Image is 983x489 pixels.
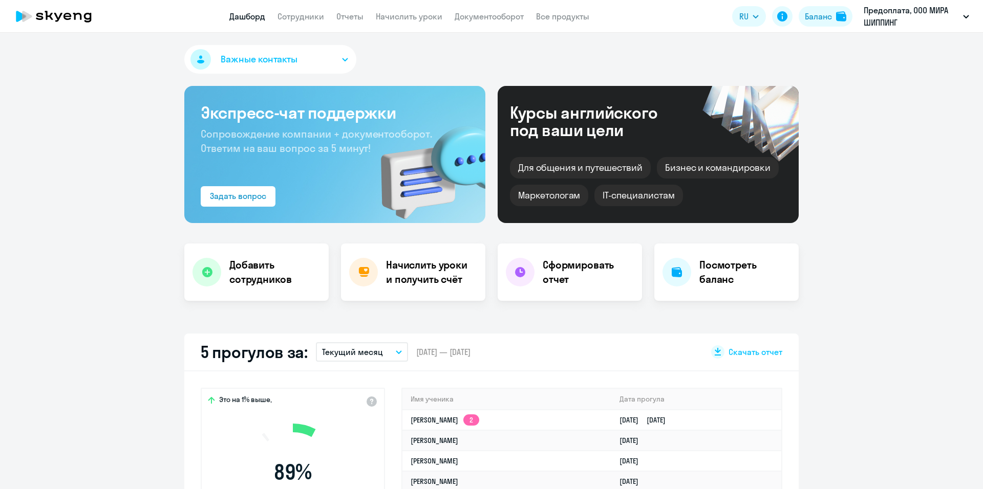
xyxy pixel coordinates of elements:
[699,258,790,286] h4: Посмотреть баланс
[201,127,432,154] span: Сопровождение компании + документооборот. Ответим на ваш вопрос за 5 минут!
[619,456,647,465] a: [DATE]
[619,477,647,486] a: [DATE]
[219,395,272,407] span: Это на 1% выше,
[611,389,781,410] th: Дата прогула
[594,185,682,206] div: IT-специалистам
[221,53,297,66] span: Важные контакты
[376,11,442,21] a: Начислить уроки
[805,10,832,23] div: Баланс
[536,11,589,21] a: Все продукты
[732,6,766,27] button: RU
[402,389,611,410] th: Имя ученика
[201,102,469,123] h3: Экспресс-чат поддержки
[366,108,485,223] img: bg-img
[729,346,782,358] span: Скачать отчет
[229,258,320,286] h4: Добавить сотрудников
[799,6,852,27] button: Балансbalance
[411,477,458,486] a: [PERSON_NAME]
[510,104,685,139] div: Курсы английского под ваши цели
[739,10,749,23] span: RU
[619,436,647,445] a: [DATE]
[543,258,634,286] h4: Сформировать отчет
[201,342,308,362] h2: 5 прогулов за:
[336,11,364,21] a: Отчеты
[411,436,458,445] a: [PERSON_NAME]
[386,258,475,286] h4: Начислить уроки и получить счёт
[316,342,408,362] button: Текущий месяц
[201,186,275,207] button: Задать вопрос
[657,157,779,179] div: Бизнес и командировки
[836,11,846,21] img: balance
[184,45,356,74] button: Важные контакты
[864,4,959,29] p: Предоплата, ООО МИРА ШИППИНГ
[619,415,674,425] a: [DATE][DATE]
[411,456,458,465] a: [PERSON_NAME]
[234,460,352,484] span: 89 %
[411,415,479,425] a: [PERSON_NAME]2
[510,157,651,179] div: Для общения и путешествий
[510,185,588,206] div: Маркетологам
[463,414,479,426] app-skyeng-badge: 2
[416,346,471,358] span: [DATE] — [DATE]
[277,11,324,21] a: Сотрудники
[322,346,383,358] p: Текущий месяц
[859,4,974,29] button: Предоплата, ООО МИРА ШИППИНГ
[229,11,265,21] a: Дашборд
[455,11,524,21] a: Документооборот
[210,190,266,202] div: Задать вопрос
